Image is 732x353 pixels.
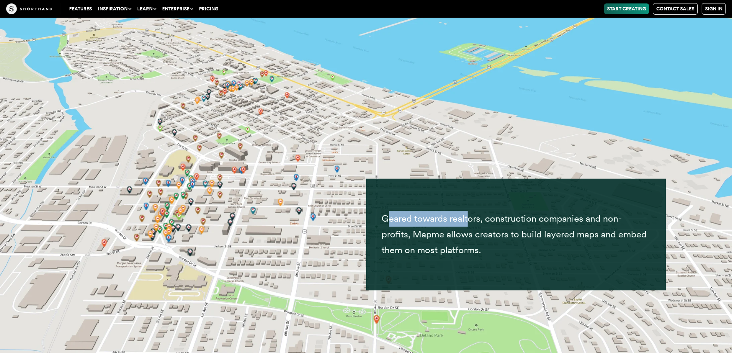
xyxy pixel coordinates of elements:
button: Inspiration [95,3,134,14]
img: The Craft [6,3,52,14]
a: Features [66,3,95,14]
p: Geared towards realtors, construction companies and non-profits, Mapme allows creators to build l... [382,211,651,258]
a: Start Creating [604,3,649,14]
button: Enterprise [159,3,196,14]
a: Pricing [196,3,221,14]
a: Contact Sales [653,3,698,15]
a: Sign in [702,3,726,15]
button: Learn [134,3,159,14]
